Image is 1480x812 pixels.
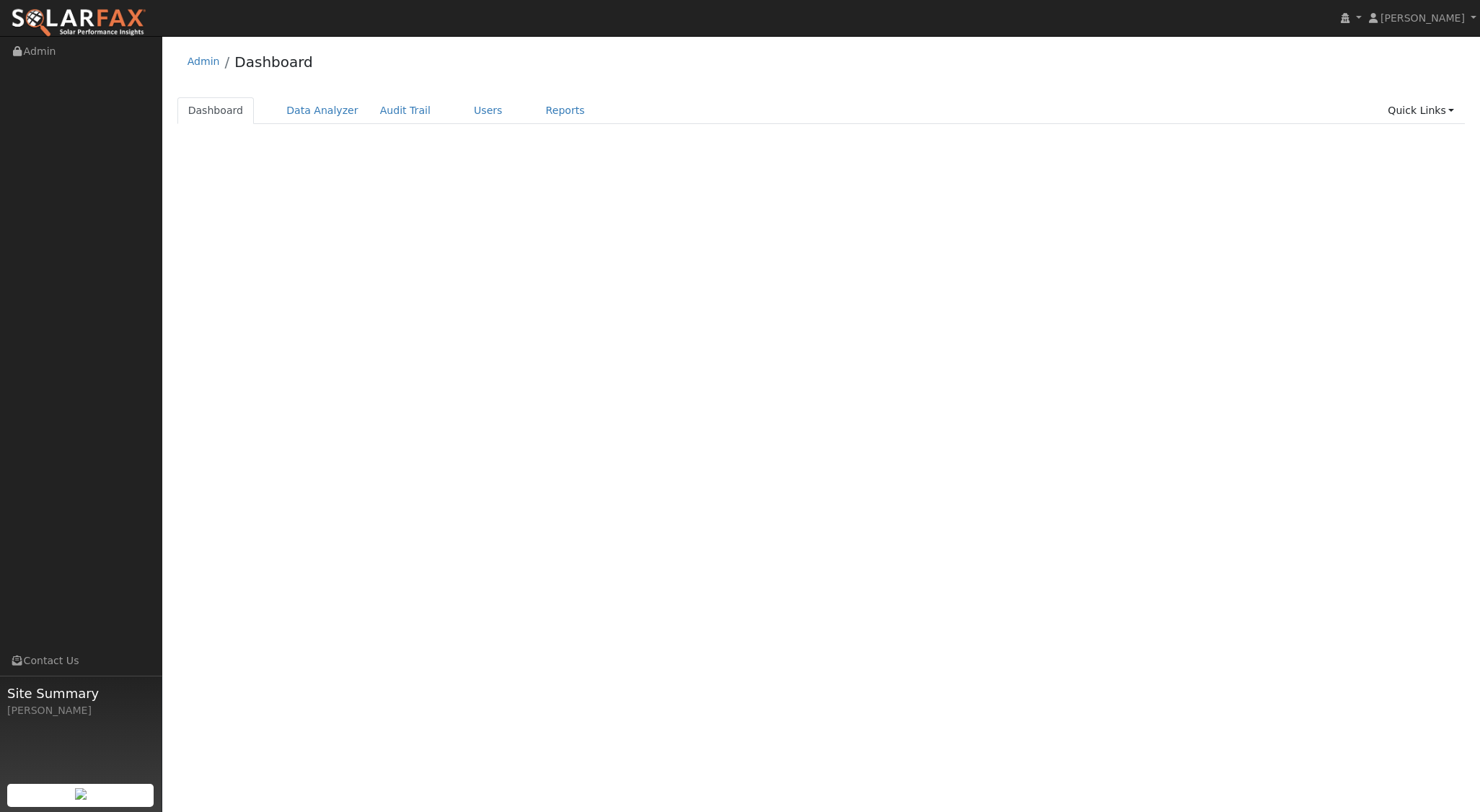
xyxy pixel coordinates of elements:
[535,97,596,124] a: Reports
[463,97,514,124] a: Users
[369,97,441,124] a: Audit Trail
[11,8,146,38] img: SolarFax
[177,97,255,124] a: Dashboard
[75,788,87,800] img: retrieve
[276,97,369,124] a: Data Analyzer
[7,684,154,703] span: Site Summary
[234,53,313,71] a: Dashboard
[7,703,154,718] div: [PERSON_NAME]
[1380,12,1465,24] span: [PERSON_NAME]
[1377,97,1465,124] a: Quick Links
[188,56,220,67] a: Admin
